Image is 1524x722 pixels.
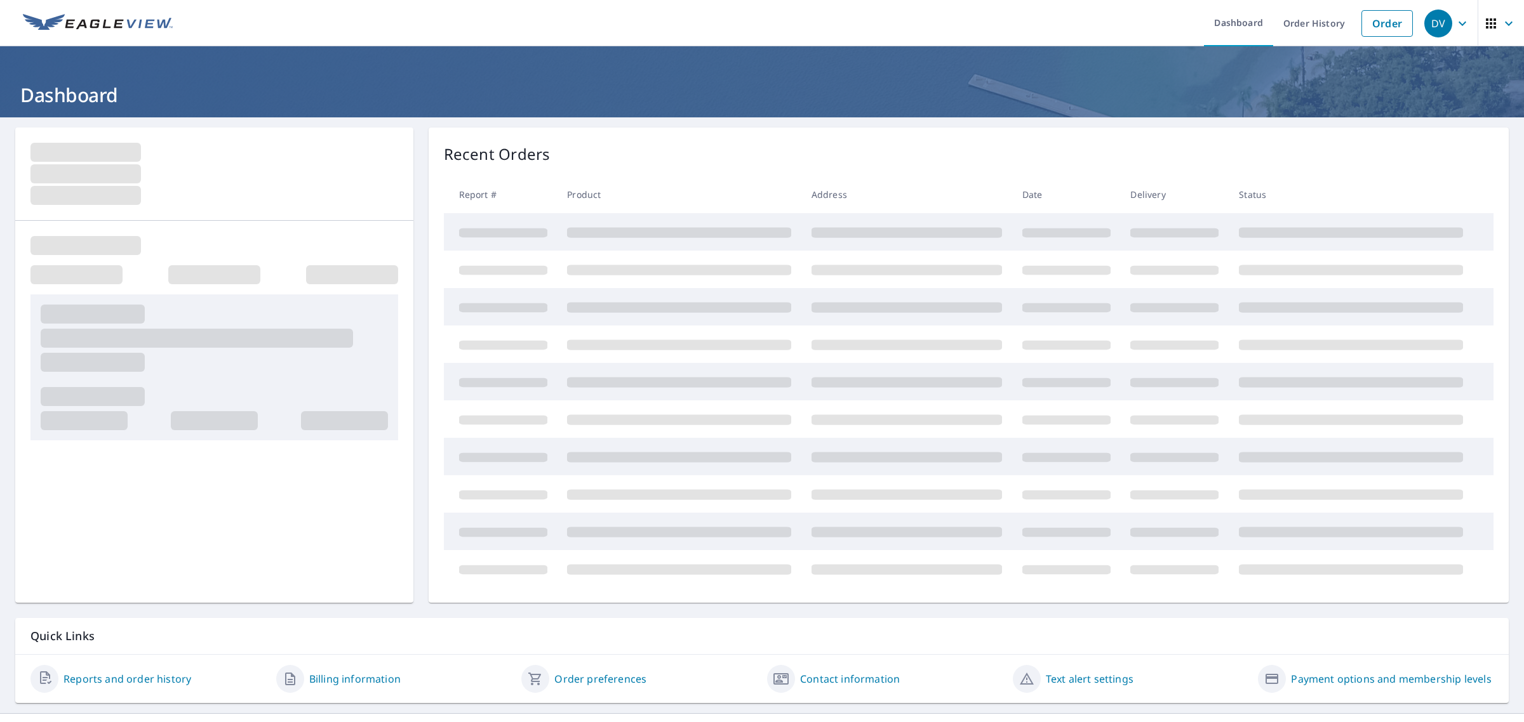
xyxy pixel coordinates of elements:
[800,671,900,686] a: Contact information
[554,671,646,686] a: Order preferences
[1291,671,1491,686] a: Payment options and membership levels
[309,671,401,686] a: Billing information
[801,176,1012,213] th: Address
[444,143,551,166] p: Recent Orders
[1046,671,1133,686] a: Text alert settings
[1361,10,1413,37] a: Order
[30,628,1494,644] p: Quick Links
[15,82,1509,108] h1: Dashboard
[23,14,173,33] img: EV Logo
[557,176,801,213] th: Product
[63,671,191,686] a: Reports and order history
[1120,176,1229,213] th: Delivery
[1424,10,1452,37] div: DV
[1012,176,1121,213] th: Date
[444,176,558,213] th: Report #
[1229,176,1473,213] th: Status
